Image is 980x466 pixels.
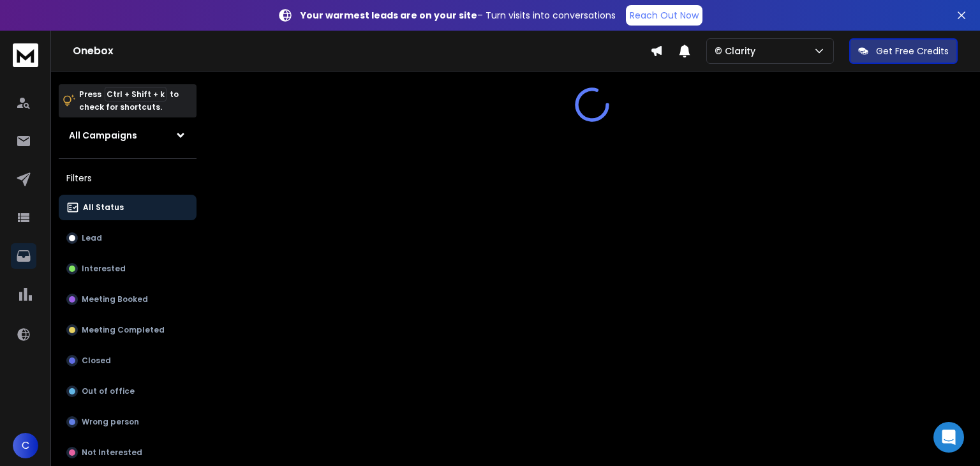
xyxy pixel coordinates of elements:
p: Not Interested [82,447,142,458]
p: All Status [83,202,124,213]
button: C [13,433,38,458]
p: © Clarity [715,45,761,57]
h1: All Campaigns [69,129,137,142]
strong: Your warmest leads are on your site [301,9,477,22]
p: – Turn visits into conversations [301,9,616,22]
img: logo [13,43,38,67]
span: Ctrl + Shift + k [105,87,167,101]
p: Lead [82,233,102,243]
button: Wrong person [59,409,197,435]
p: Reach Out Now [630,9,699,22]
p: Closed [82,356,111,366]
button: Interested [59,256,197,282]
h1: Onebox [73,43,650,59]
p: Get Free Credits [876,45,949,57]
button: Not Interested [59,440,197,465]
button: All Status [59,195,197,220]
p: Interested [82,264,126,274]
button: Out of office [59,379,197,404]
p: Press to check for shortcuts. [79,88,179,114]
button: Lead [59,225,197,251]
p: Meeting Booked [82,294,148,304]
button: All Campaigns [59,123,197,148]
p: Meeting Completed [82,325,165,335]
h3: Filters [59,169,197,187]
button: Meeting Booked [59,287,197,312]
p: Out of office [82,386,135,396]
button: Closed [59,348,197,373]
a: Reach Out Now [626,5,702,26]
button: Get Free Credits [849,38,958,64]
p: Wrong person [82,417,139,427]
button: Meeting Completed [59,317,197,343]
div: Open Intercom Messenger [933,422,964,453]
